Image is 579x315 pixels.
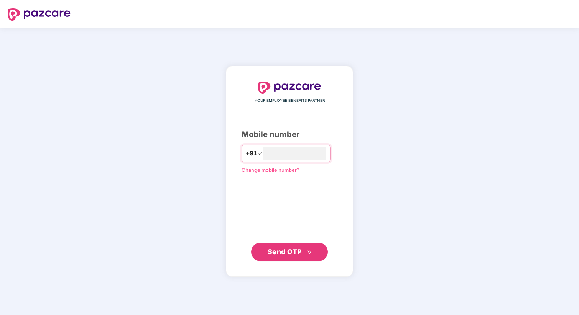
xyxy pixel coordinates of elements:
[257,151,262,156] span: down
[307,250,312,255] span: double-right
[242,129,337,140] div: Mobile number
[8,8,71,21] img: logo
[251,243,328,261] button: Send OTPdouble-right
[258,82,321,94] img: logo
[246,149,257,158] span: +91
[242,167,299,173] a: Change mobile number?
[268,248,302,256] span: Send OTP
[255,98,325,104] span: YOUR EMPLOYEE BENEFITS PARTNER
